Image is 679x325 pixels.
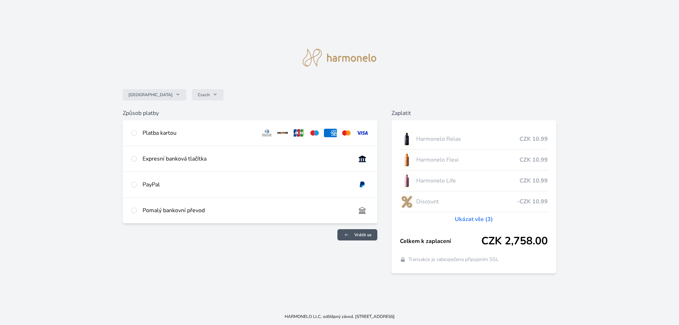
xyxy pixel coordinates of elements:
[416,156,520,164] span: Harmonelo Flexi
[143,155,350,163] div: Expresní banková tlačítka
[123,89,186,100] button: [GEOGRAPHIC_DATA]
[416,135,520,143] span: Harmonelo Relax
[520,176,548,185] span: CZK 10.99
[303,49,376,66] img: logo.svg
[356,129,369,137] img: visa.svg
[400,237,482,245] span: Celkem k zaplacení
[324,129,337,137] img: amex.svg
[481,235,548,248] span: CZK 2,758.00
[337,229,377,240] a: Vrátit se
[260,129,273,137] img: diners.svg
[391,109,557,117] h6: Zaplatit
[198,92,210,98] span: Czech
[400,172,413,190] img: CLEAN_LIFE_se_stinem_x-lo.jpg
[400,193,413,210] img: discount-lo.png
[143,129,255,137] div: Platba kartou
[128,92,173,98] span: [GEOGRAPHIC_DATA]
[517,197,548,206] span: -CZK 10.99
[123,109,377,117] h6: Způsob platby
[400,151,413,169] img: CLEAN_FLEXI_se_stinem_x-hi_(1)-lo.jpg
[356,180,369,189] img: paypal.svg
[416,176,520,185] span: Harmonelo Life
[520,135,548,143] span: CZK 10.99
[143,180,350,189] div: PayPal
[356,155,369,163] img: onlineBanking_CZ.svg
[455,215,493,224] a: Ukázat vše (3)
[400,130,413,148] img: CLEAN_RELAX_se_stinem_x-lo.jpg
[143,206,350,215] div: Pomalý bankovní převod
[356,206,369,215] img: bankTransfer_IBAN.svg
[276,129,289,137] img: discover.svg
[416,197,517,206] span: Discount
[340,129,353,137] img: mc.svg
[408,256,499,263] span: Transakce je zabezpečena připojením SSL
[354,232,372,238] span: Vrátit se
[308,129,321,137] img: maestro.svg
[520,156,548,164] span: CZK 10.99
[192,89,224,100] button: Czech
[292,129,305,137] img: jcb.svg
